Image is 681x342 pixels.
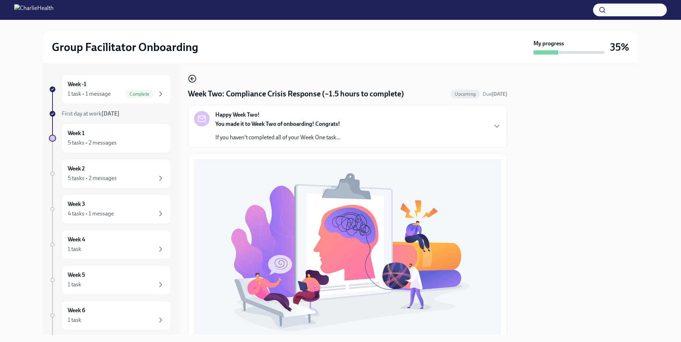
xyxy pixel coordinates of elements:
[68,245,81,253] div: 1 task
[68,236,85,243] h6: Week 4
[68,139,117,147] div: 5 tasks • 2 messages
[68,307,85,314] h6: Week 6
[610,41,629,54] h3: 35%
[68,129,84,137] h6: Week 1
[68,316,81,324] div: 1 task
[49,301,171,330] a: Week 61 task
[483,91,507,97] span: October 13th, 2025 09:00
[49,123,171,153] a: Week 15 tasks • 2 messages
[62,110,120,117] span: First day at work
[68,165,85,173] h6: Week 2
[215,134,340,141] p: If you haven't completed all of your Week One task...
[125,91,154,97] span: Complete
[14,4,54,16] img: CharlieHealth
[492,91,507,97] strong: [DATE]
[68,90,111,98] div: 1 task • 1 message
[68,174,117,182] div: 5 tasks • 2 messages
[68,210,114,218] div: 4 tasks • 1 message
[533,40,564,47] strong: My progress
[188,89,404,99] h4: Week Two: Compliance Crisis Response (~1.5 hours to complete)
[483,91,507,97] span: Due
[215,120,340,127] strong: You made it to Week Two of onboarding! Congrats!
[68,200,85,208] h6: Week 3
[49,110,171,118] a: First day at work[DATE]
[49,230,171,259] a: Week 41 task
[68,281,81,288] div: 1 task
[49,159,171,189] a: Week 25 tasks • 2 messages
[68,271,85,279] h6: Week 5
[49,194,171,224] a: Week 34 tasks • 1 message
[49,74,171,104] a: Week -11 task • 1 messageComplete
[450,91,480,97] span: Upcoming
[101,110,120,117] strong: [DATE]
[49,265,171,295] a: Week 51 task
[215,111,260,119] strong: Happy Week Two!
[52,40,198,54] h2: Group Facilitator Onboarding
[68,80,86,88] h6: Week -1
